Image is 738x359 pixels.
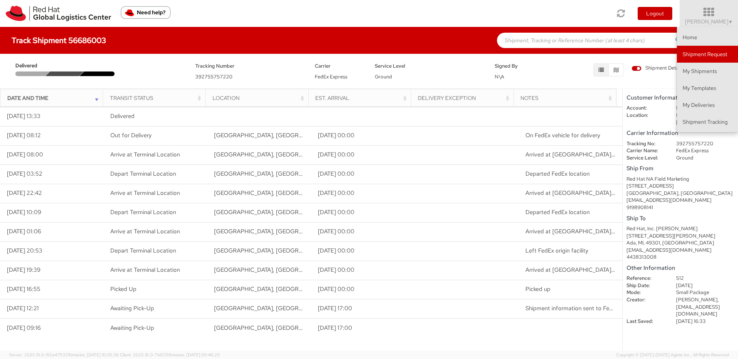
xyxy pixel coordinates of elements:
h5: Ship From [627,165,734,172]
span: ▼ [728,19,733,25]
span: Copyright © [DATE]-[DATE] Agistix Inc., All Rights Reserved [616,352,729,358]
div: Est. Arrival [315,94,409,102]
div: [GEOGRAPHIC_DATA], [GEOGRAPHIC_DATA] [627,190,734,197]
span: Delivered [110,112,135,120]
button: Logout [638,7,672,20]
a: My Shipments [677,63,738,80]
span: 392755757220 [195,73,233,80]
span: Client: 2025.18.0-71d3358 [120,352,220,357]
span: Arrive at Terminal Location [110,228,180,235]
dt: Reference: [621,275,670,282]
span: Ground [375,73,392,80]
td: [DATE] 00:00 [311,280,415,299]
h5: Carrier Information [627,130,734,136]
span: [PERSON_NAME], [676,296,719,303]
span: PERRYSBURG, OH, US [214,170,397,178]
h5: Ship To [627,215,734,222]
span: Depart Terminal Location [110,170,176,178]
span: Arrived at FedEx location [525,189,633,197]
button: Need help? [121,6,171,19]
span: Awaiting Pick-Up [110,304,154,312]
div: Notes [520,94,614,102]
span: master, [DATE] 09:46:25 [171,352,220,357]
td: [DATE] 00:00 [311,222,415,241]
td: [DATE] 00:00 [311,203,415,222]
span: RALEIGH, NC, US [214,247,397,254]
dt: Mode: [621,289,670,296]
h5: Tracking Number [195,63,304,69]
dt: Tracking No: [621,140,670,148]
span: Arrive at Terminal Location [110,266,180,274]
dt: Ship Date: [621,282,670,289]
span: GRAND RAPIDS, MI, US [214,131,397,139]
span: RALEIGH, NC, US [214,266,397,274]
div: 4438313008 [627,254,734,261]
td: [DATE] 00:00 [311,184,415,203]
span: PERRYSBURG, OH, US [214,189,397,197]
span: Awaiting Pick-Up [110,324,154,332]
h5: Customer Information [627,95,734,101]
h5: Carrier [315,63,363,69]
span: Arrived at FedEx location [525,266,633,274]
span: KERNERSVILLE, NC, US [214,228,397,235]
dt: Last Saved: [621,318,670,325]
div: [STREET_ADDRESS][PERSON_NAME] [627,233,734,240]
input: Shipment, Tracking or Reference Number (at least 4 chars) [497,33,689,48]
span: Shipment Details [632,65,683,72]
span: Shipment information sent to FedEx [525,304,619,312]
div: Date and Time [7,94,101,102]
div: Delivery Exception [418,94,511,102]
h4: Track Shipment 56686003 [12,36,106,45]
dt: Service Level: [621,155,670,162]
span: [PERSON_NAME] [685,18,733,25]
td: [DATE] 17:00 [311,299,415,318]
dt: Account: [621,105,670,112]
h5: Service Level [375,63,483,69]
span: Depart Terminal Location [110,247,176,254]
img: rh-logistics-00dfa346123c4ec078e1.svg [6,6,111,21]
span: On FedEx vehicle for delivery [525,131,600,139]
span: Picked up [525,285,550,293]
span: Departed FedEx location [525,170,590,178]
a: Home [677,29,738,46]
span: GRAND RAPIDS, MI, US [214,151,397,158]
div: Transit Status [110,94,203,102]
span: Left FedEx origin facility [525,247,588,254]
div: 9198908141 [627,204,734,211]
div: [EMAIL_ADDRESS][DOMAIN_NAME] [627,247,734,254]
div: Red Hat NA Field Marketing [627,176,734,183]
h5: Signed By [495,63,543,69]
a: Shipment Tracking [677,113,738,130]
a: My Deliveries [677,96,738,113]
span: master, [DATE] 10:05:38 [72,352,119,357]
label: Shipment Details [632,65,683,73]
span: FedEx Express [315,73,347,80]
td: [DATE] 00:00 [311,261,415,280]
div: Ada, MI, 49301, [GEOGRAPHIC_DATA] [627,239,734,247]
td: [DATE] 00:00 [311,241,415,261]
div: Location [213,94,306,102]
div: [STREET_ADDRESS] [627,183,734,190]
span: Delivered [15,62,48,70]
div: [EMAIL_ADDRESS][DOMAIN_NAME] [627,197,734,204]
span: Server: 2025.19.0-192a4753216 [9,352,119,357]
span: KERNERSVILLE, NC, US [214,208,397,216]
span: Arrive at Terminal Location [110,151,180,158]
span: N\A [495,73,504,80]
td: [DATE] 00:00 [311,165,415,184]
span: Arrived at FedEx location [525,151,633,158]
td: [DATE] 00:00 [311,145,415,165]
span: RALEIGH, NC, US [214,304,397,312]
span: Depart Terminal Location [110,208,176,216]
span: Departed FedEx location [525,208,590,216]
a: Shipment Request [677,46,738,63]
dt: Creator: [621,296,670,304]
span: Arrived at FedEx location [525,228,633,235]
a: My Templates [677,80,738,96]
span: Raleigh, NC, US [214,324,397,332]
span: Picked Up [110,285,136,293]
span: Out for Delivery [110,131,151,139]
div: Red Hat, Inc. [PERSON_NAME] [627,225,734,233]
td: [DATE] 17:00 [311,318,415,337]
dt: Location: [621,112,670,119]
